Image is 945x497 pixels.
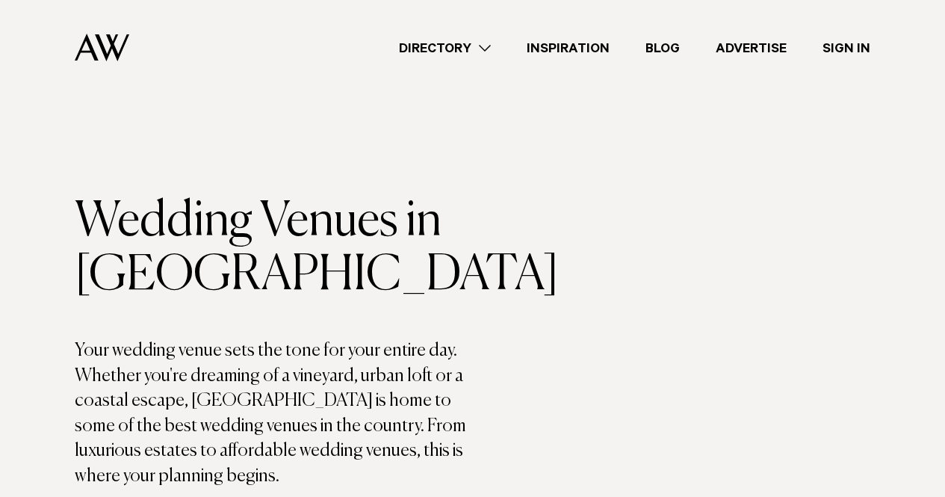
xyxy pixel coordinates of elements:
a: Sign In [805,38,888,58]
h1: Wedding Venues in [GEOGRAPHIC_DATA] [75,195,473,303]
p: Your wedding venue sets the tone for your entire day. Whether you're dreaming of a vineyard, urba... [75,339,473,490]
a: Advertise [698,38,805,58]
img: Auckland Weddings Logo [75,34,129,61]
a: Inspiration [509,38,628,58]
a: Directory [381,38,509,58]
a: Blog [628,38,698,58]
